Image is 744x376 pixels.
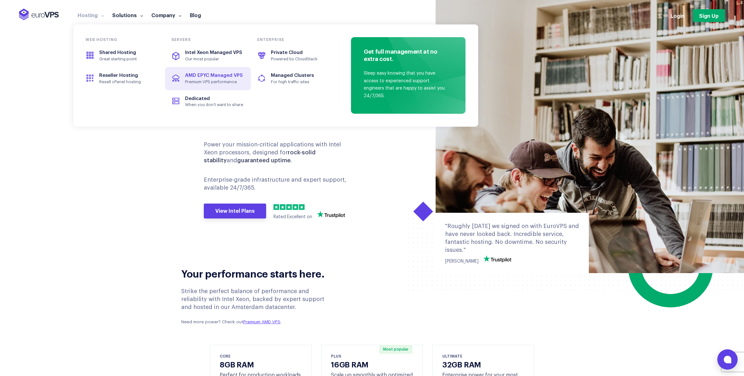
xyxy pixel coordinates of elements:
[73,12,108,18] a: Hosting
[181,267,335,279] h2: Your performance starts here.
[364,48,450,64] h4: Get full management at no extra cost.
[185,79,244,84] span: Premium VPS performance
[299,204,305,210] img: 5
[185,73,243,78] span: AMD EPYC Managed VPS
[286,204,292,210] img: 3
[220,359,302,369] h3: 8GB RAM
[442,359,524,369] h3: 32GB RAM
[181,77,367,127] div: VPS Hosting engineered for performance and peace of mind
[186,12,205,18] a: Blog
[99,57,158,62] span: Great starting point
[204,150,316,163] b: rock-solid stability
[251,44,337,67] a: Private CloudPowered by CloudStack
[79,67,165,90] a: Reseller HostingResell cPanel hosting
[331,359,413,369] h3: 16GB RAM
[273,204,279,210] img: 1
[185,57,244,62] span: Our most popular
[251,67,337,90] a: Managed ClustersFor high traffic sites
[379,345,412,354] span: Most popular
[99,79,158,84] span: Resell cPanel hosting
[165,44,251,67] a: Intel Xeon Managed VPSOur most popular
[271,73,314,78] span: Managed Clusters
[185,102,244,107] span: When you don’t want to share
[237,158,291,163] b: guaranteed uptime
[99,50,136,55] span: Shared Hosting
[204,176,355,192] p: Enterprise-grade infrastructure and expert support, available 24/7/365.
[181,287,335,326] div: Strike the perfect balance of performance and reliability with Intel Xeon, backed by expert suppo...
[445,259,479,264] span: [PERSON_NAME]
[364,70,450,100] p: Sleep easy knowing that you have access to experienced support engineers that are happy to assist...
[165,90,251,113] a: DedicatedWhen you don’t want to share
[671,12,685,19] a: Login
[271,57,329,62] span: Powered by CloudStack
[147,12,186,18] a: Company
[271,50,303,55] span: Private Cloud
[293,204,298,210] img: 4
[717,349,738,370] button: Open chat window
[280,204,286,210] img: 2
[331,353,413,359] div: PLUS
[108,12,147,18] a: Solutions
[271,79,329,84] span: For high traffic sites
[273,215,312,219] span: Rated Excellent on
[165,67,251,90] a: AMD EPYC Managed VPSPremium VPS performance
[19,9,59,20] img: EuroVPS
[185,50,242,55] span: Intel Xeon Managed VPS
[185,96,210,101] span: Dedicated
[693,9,725,22] a: Sign Up
[442,353,524,359] div: ULTIMATE
[181,319,335,325] p: Need more power? Check out .
[79,44,165,67] a: Shared HostingGreat starting point
[445,222,579,254] div: "Roughly [DATE] we signed on with EuroVPS and have never looked back. Incredible service, fantast...
[204,204,266,219] a: View Intel Plans
[204,141,355,165] p: Power your mission-critical applications with Intel Xeon processors, designed for and .
[220,353,302,359] div: CORE
[243,320,280,324] a: Premium AMD VPS
[99,73,138,78] span: Reseller Hosting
